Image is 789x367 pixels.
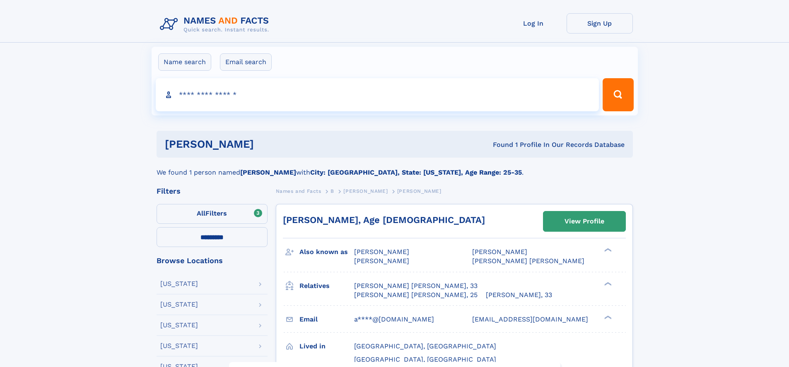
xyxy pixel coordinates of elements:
[472,315,588,323] span: [EMAIL_ADDRESS][DOMAIN_NAME]
[343,186,388,196] a: [PERSON_NAME]
[472,248,527,256] span: [PERSON_NAME]
[602,247,612,253] div: ❯
[397,188,442,194] span: [PERSON_NAME]
[283,215,485,225] a: [PERSON_NAME], Age [DEMOGRAPHIC_DATA]
[354,257,409,265] span: [PERSON_NAME]
[160,343,198,349] div: [US_STATE]
[276,186,321,196] a: Names and Facts
[158,53,211,71] label: Name search
[299,339,354,353] h3: Lived in
[567,13,633,34] a: Sign Up
[157,158,633,178] div: We found 1 person named with .
[354,290,478,300] a: [PERSON_NAME] [PERSON_NAME], 25
[157,13,276,36] img: Logo Names and Facts
[343,188,388,194] span: [PERSON_NAME]
[160,281,198,287] div: [US_STATE]
[157,187,268,195] div: Filters
[486,290,552,300] a: [PERSON_NAME], 33
[197,209,205,217] span: All
[160,301,198,308] div: [US_STATE]
[160,322,198,329] div: [US_STATE]
[373,140,625,149] div: Found 1 Profile In Our Records Database
[220,53,272,71] label: Email search
[354,248,409,256] span: [PERSON_NAME]
[156,78,599,111] input: search input
[331,186,334,196] a: B
[240,168,296,176] b: [PERSON_NAME]
[565,212,604,231] div: View Profile
[299,245,354,259] h3: Also known as
[299,279,354,293] h3: Relatives
[157,204,268,224] label: Filters
[354,342,496,350] span: [GEOGRAPHIC_DATA], [GEOGRAPHIC_DATA]
[310,168,522,176] b: City: [GEOGRAPHIC_DATA], State: [US_STATE], Age Range: 25-35
[543,211,625,231] a: View Profile
[602,281,612,286] div: ❯
[157,257,268,264] div: Browse Locations
[331,188,334,194] span: B
[165,139,374,149] h1: [PERSON_NAME]
[602,314,612,320] div: ❯
[354,281,478,290] a: [PERSON_NAME] [PERSON_NAME], 33
[603,78,633,111] button: Search Button
[472,257,584,265] span: [PERSON_NAME] [PERSON_NAME]
[354,355,496,363] span: [GEOGRAPHIC_DATA], [GEOGRAPHIC_DATA]
[299,312,354,326] h3: Email
[500,13,567,34] a: Log In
